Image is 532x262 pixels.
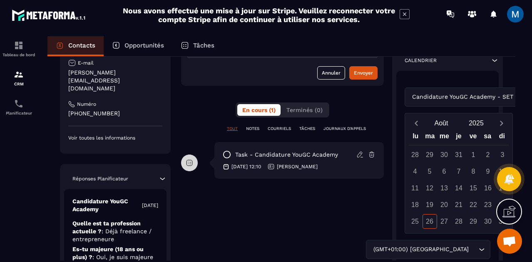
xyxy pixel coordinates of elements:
[452,214,466,229] div: 28
[495,130,509,145] div: di
[452,164,466,179] div: 7
[2,34,35,63] a: formationformationTableau de bord
[237,104,281,116] button: En cours (1)
[481,147,495,162] div: 2
[281,104,328,116] button: Terminés (0)
[72,220,158,243] p: Quelle est ta profession actuelle ?
[437,181,452,195] div: 13
[437,164,452,179] div: 6
[452,197,466,212] div: 21
[495,214,510,229] div: 31
[466,164,481,179] div: 8
[12,7,87,22] img: logo
[495,181,510,195] div: 17
[423,164,437,179] div: 5
[68,135,162,141] p: Voir toutes les informations
[277,163,318,170] p: [PERSON_NAME]
[72,175,128,182] p: Réponses Planificateur
[77,101,96,107] p: Numéro
[495,164,510,179] div: 10
[408,130,509,229] div: Calendar wrapper
[495,197,510,212] div: 24
[268,126,291,132] p: COURRIELS
[466,214,481,229] div: 29
[424,116,459,130] button: Open months overlay
[317,66,345,80] button: Annuler
[299,126,315,132] p: TÂCHES
[494,117,509,129] button: Next month
[515,92,521,102] input: Search for option
[72,245,158,261] p: Es-tu majeure (18 ans ou plus) ?
[423,214,437,229] div: 26
[466,147,481,162] div: 1
[2,63,35,92] a: formationformationCRM
[68,69,162,92] p: [PERSON_NAME][EMAIL_ADDRESS][DOMAIN_NAME]
[452,181,466,195] div: 14
[246,126,259,132] p: NOTES
[466,197,481,212] div: 22
[470,245,477,254] input: Search for option
[405,57,437,64] p: Calendrier
[466,181,481,195] div: 15
[235,151,338,159] p: task - Candidature YouGC Academy
[408,117,424,129] button: Previous month
[2,92,35,122] a: schedulerschedulerPlanificateur
[2,82,35,86] p: CRM
[68,110,162,117] p: [PHONE_NUMBER]
[354,69,373,77] div: Envoyer
[14,99,24,109] img: scheduler
[452,147,466,162] div: 31
[480,130,495,145] div: sa
[466,130,480,145] div: ve
[124,42,164,49] p: Opportunités
[437,130,452,145] div: me
[481,197,495,212] div: 23
[227,126,238,132] p: TOUT
[497,229,522,254] a: Ouvrir le chat
[481,181,495,195] div: 16
[2,111,35,115] p: Planificateur
[408,130,423,145] div: lu
[437,147,452,162] div: 30
[408,147,423,162] div: 28
[408,197,423,212] div: 18
[142,202,158,209] p: [DATE]
[242,107,276,113] span: En cours (1)
[423,197,437,212] div: 19
[437,214,452,229] div: 27
[459,116,494,130] button: Open years overlay
[231,163,261,170] p: [DATE] 12:10
[47,36,104,56] a: Contacts
[92,254,153,260] span: : Oui, je suis majeure
[495,147,510,162] div: 3
[408,164,423,179] div: 4
[408,147,509,229] div: Calendar days
[122,6,395,24] h2: Nous avons effectué une mise à jour sur Stripe. Veuillez reconnecter votre compte Stripe afin de ...
[423,147,437,162] div: 29
[371,245,470,254] span: (GMT+01:00) [GEOGRAPHIC_DATA]
[437,197,452,212] div: 20
[14,40,24,50] img: formation
[323,126,366,132] p: JOURNAUX D'APPELS
[452,130,466,145] div: je
[286,107,323,113] span: Terminés (0)
[481,214,495,229] div: 30
[481,164,495,179] div: 9
[423,130,438,145] div: ma
[2,52,35,57] p: Tableau de bord
[423,181,437,195] div: 12
[68,42,95,49] p: Contacts
[408,214,423,229] div: 25
[14,70,24,80] img: formation
[78,60,94,66] p: E-mail
[72,228,152,242] span: : Déjà freelance / entrepreneure
[172,36,223,56] a: Tâches
[410,92,515,102] span: Candidature YouGC Academy - SET
[72,197,142,213] p: Candidature YouGC Academy
[408,181,423,195] div: 11
[349,66,378,80] button: Envoyer
[366,240,490,259] div: Search for option
[193,42,214,49] p: Tâches
[104,36,172,56] a: Opportunités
